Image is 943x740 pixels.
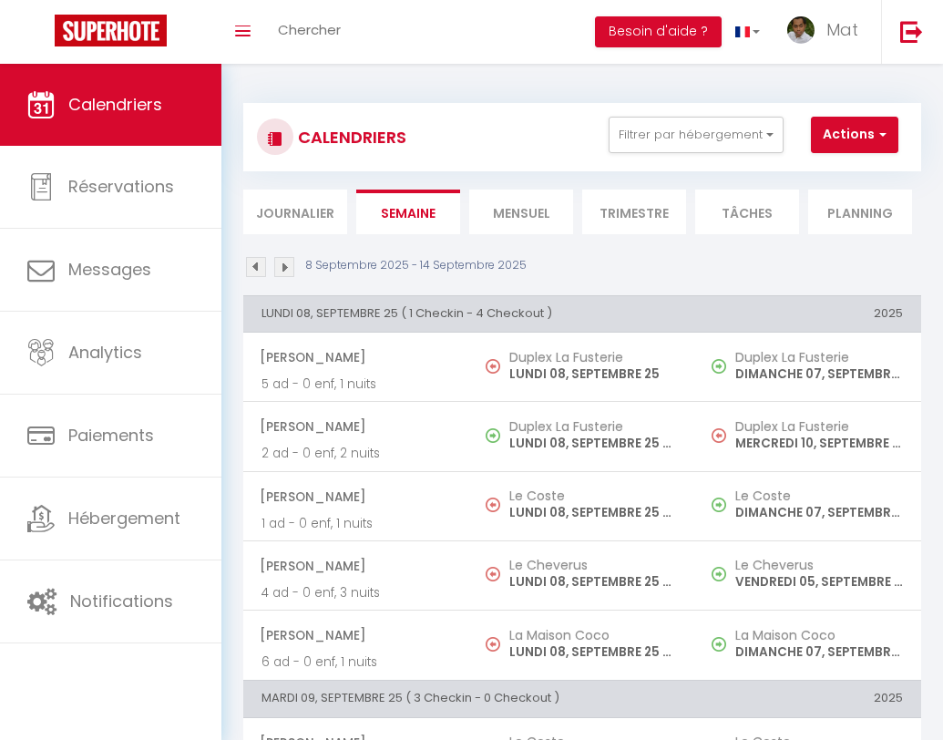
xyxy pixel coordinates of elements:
[68,507,180,529] span: Hébergement
[243,681,695,717] th: MARDI 09, SEPTEMBRE 25 ( 3 Checkin - 0 Checkout )
[260,479,451,514] span: [PERSON_NAME]
[735,434,903,453] p: MERCREDI 10, SEPTEMBRE 25 - 09:00
[486,567,500,581] img: NO IMAGE
[808,190,912,234] li: Planning
[509,503,677,522] p: LUNDI 08, SEPTEMBRE 25 - 10:00
[509,642,677,662] p: LUNDI 08, SEPTEMBRE 25 - 10:00
[486,359,500,374] img: NO IMAGE
[735,503,903,522] p: DIMANCHE 07, SEPTEMBRE 25 - 19:00
[509,350,677,365] h5: Duplex La Fusterie
[278,20,341,39] span: Chercher
[260,618,451,653] span: [PERSON_NAME]
[900,20,923,43] img: logout
[509,488,677,503] h5: Le Coste
[261,444,451,463] p: 2 ad - 0 enf, 2 nuits
[609,117,784,153] button: Filtrer par hébergement
[509,365,677,384] p: LUNDI 08, SEPTEMBRE 25
[695,295,921,332] th: 2025
[735,365,903,384] p: DIMANCHE 07, SEPTEMBRE 25
[509,572,677,591] p: LUNDI 08, SEPTEMBRE 25 - 10:00
[260,409,451,444] span: [PERSON_NAME]
[787,16,815,44] img: ...
[509,558,677,572] h5: Le Cheverus
[469,190,573,234] li: Mensuel
[509,419,677,434] h5: Duplex La Fusterie
[811,117,898,153] button: Actions
[582,190,686,234] li: Trimestre
[68,341,142,364] span: Analytics
[55,15,167,46] img: Super Booking
[735,572,903,591] p: VENDREDI 05, SEPTEMBRE 25 - 17:00
[735,488,903,503] h5: Le Coste
[509,628,677,642] h5: La Maison Coco
[305,257,527,274] p: 8 Septembre 2025 - 14 Septembre 2025
[243,190,347,234] li: Journalier
[15,7,69,62] button: Ouvrir le widget de chat LiveChat
[712,637,726,652] img: NO IMAGE
[695,190,799,234] li: Tâches
[261,583,451,602] p: 4 ad - 0 enf, 3 nuits
[261,375,451,394] p: 5 ad - 0 enf, 1 nuits
[486,637,500,652] img: NO IMAGE
[261,514,451,533] p: 1 ad - 0 enf, 1 nuits
[712,567,726,581] img: NO IMAGE
[735,642,903,662] p: DIMANCHE 07, SEPTEMBRE 25 - 17:00
[68,175,174,198] span: Réservations
[735,419,903,434] h5: Duplex La Fusterie
[70,590,173,612] span: Notifications
[261,653,451,672] p: 6 ad - 0 enf, 1 nuits
[68,424,154,447] span: Paiements
[695,681,921,717] th: 2025
[356,190,460,234] li: Semaine
[243,295,695,332] th: LUNDI 08, SEPTEMBRE 25 ( 1 Checkin - 4 Checkout )
[68,93,162,116] span: Calendriers
[260,549,451,583] span: [PERSON_NAME]
[486,498,500,512] img: NO IMAGE
[595,16,722,47] button: Besoin d'aide ?
[735,558,903,572] h5: Le Cheverus
[735,628,903,642] h5: La Maison Coco
[712,498,726,512] img: NO IMAGE
[293,117,406,158] h3: CALENDRIERS
[712,428,726,443] img: NO IMAGE
[826,18,858,41] span: Mat
[735,350,903,365] h5: Duplex La Fusterie
[509,434,677,453] p: LUNDI 08, SEPTEMBRE 25 - 17:00
[68,258,151,281] span: Messages
[260,340,451,375] span: [PERSON_NAME]
[712,359,726,374] img: NO IMAGE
